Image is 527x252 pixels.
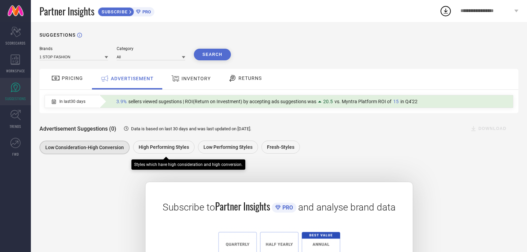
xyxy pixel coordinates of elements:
[39,125,116,132] span: Advertisement Suggestions (0)
[181,76,211,81] span: INVENTORY
[62,75,83,81] span: PRICING
[128,99,316,104] span: sellers viewed sugestions | ROI(Return on Investment) by accepting ads suggestions was
[117,46,185,51] div: Category
[267,144,294,150] span: Fresh-Styles
[141,9,151,14] span: PRO
[6,68,25,73] span: WORKSPACE
[323,99,333,104] span: 20.5
[5,96,26,101] span: SUGGESTIONS
[281,204,293,211] span: PRO
[400,99,418,104] span: in Q4'22
[139,144,189,150] span: High Performing Styles
[98,5,154,16] a: SUBSCRIBEPRO
[215,199,270,213] span: Partner Insights
[5,40,26,46] span: SCORECARDS
[59,99,85,104] span: In last 30 days
[131,126,251,131] span: Data is based on last 30 days and was last updated on [DATE] .
[10,124,21,129] span: TRENDS
[39,46,108,51] div: Brands
[45,145,124,150] span: Low Consideration-High Conversion
[163,202,215,213] span: Subscribe to
[113,97,421,106] div: Percentage of sellers who have viewed suggestions for the current Insight Type
[335,99,391,104] span: vs. Myntra Platform ROI of
[134,162,243,167] div: Styles which have high consideration and high conversion.
[440,5,452,17] div: Open download list
[238,75,262,81] span: RETURNS
[39,4,94,18] span: Partner Insights
[111,76,154,81] span: ADVERTISEMENT
[298,202,396,213] span: and analyse brand data
[393,99,399,104] span: 15
[116,99,127,104] span: 3.9%
[98,9,129,14] span: SUBSCRIBE
[203,144,253,150] span: Low Performing Styles
[39,32,75,38] h1: SUGGESTIONS
[12,152,19,157] span: FWD
[194,49,231,60] button: Search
